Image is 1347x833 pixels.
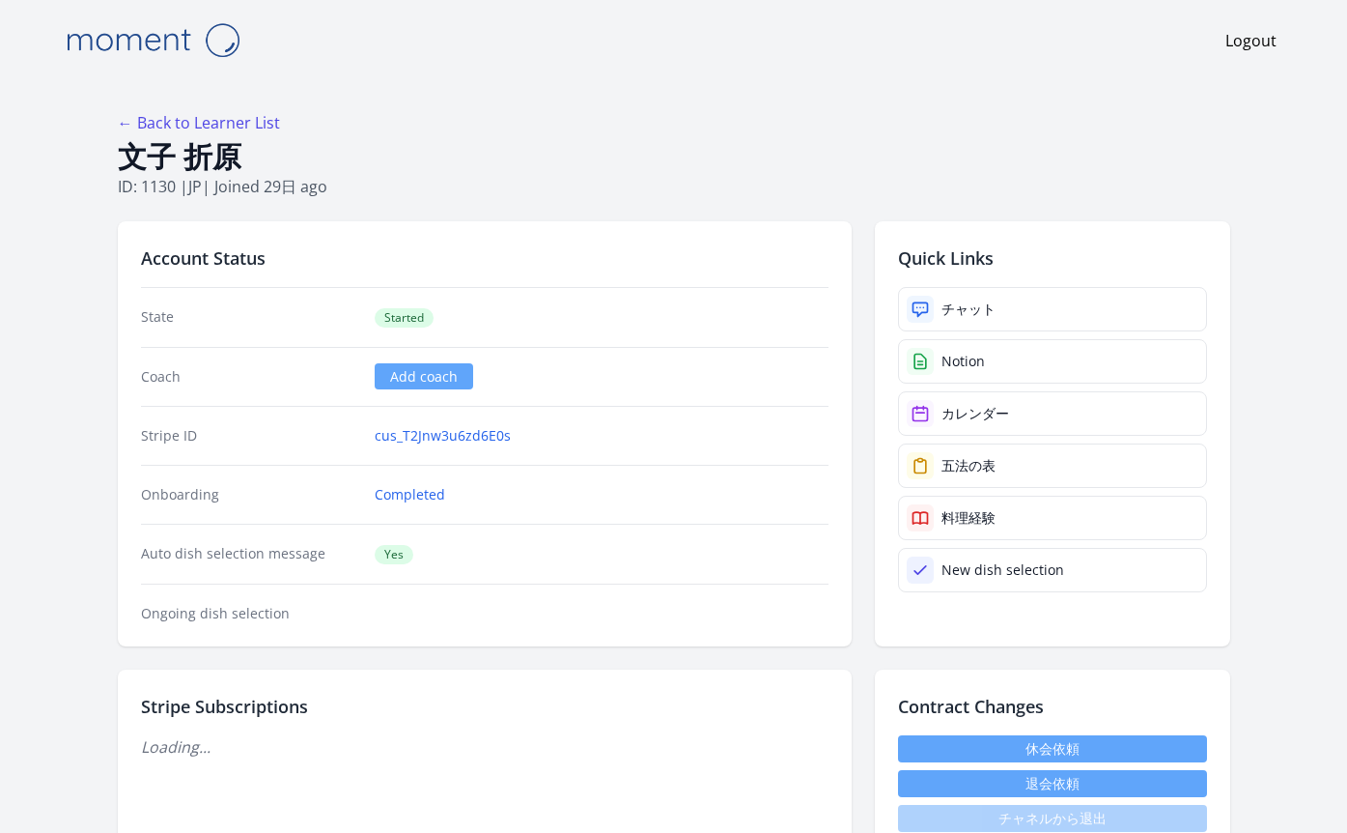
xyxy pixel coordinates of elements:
[941,404,1009,423] div: カレンダー
[941,508,996,528] div: 料理経験
[898,770,1207,797] button: 退会依頼
[1225,29,1277,52] a: Logout
[188,176,202,197] span: jp
[141,307,360,328] dt: State
[141,426,360,445] dt: Stripe ID
[898,548,1207,592] a: New dish selection
[898,693,1207,720] h2: Contract Changes
[898,339,1207,384] a: Notion
[375,308,434,328] span: Started
[375,545,413,564] span: Yes
[141,735,828,759] p: Loading...
[898,496,1207,540] a: 料理経験
[898,287,1207,331] a: チャット
[141,693,828,720] h2: Stripe Subscriptions
[141,485,360,504] dt: Onboarding
[941,456,996,475] div: 五法の表
[118,138,1230,175] h1: 文子 折原
[375,363,473,389] a: Add coach
[898,244,1207,272] h2: Quick Links
[898,444,1207,488] a: 五法の表
[898,805,1207,832] span: チャネルから退出
[941,300,996,319] div: チャット
[375,426,511,445] a: cus_T2Jnw3u6zd6E0s
[118,175,1230,198] p: ID: 1130 | | Joined 29日 ago
[941,352,985,371] div: Notion
[118,112,280,133] a: ← Back to Learner List
[141,244,828,272] h2: Account Status
[141,367,360,387] dt: Coach
[898,735,1207,762] a: 休会依頼
[141,544,360,564] dt: Auto dish selection message
[56,15,249,65] img: Moment
[141,604,360,623] dt: Ongoing dish selection
[941,560,1064,580] div: New dish selection
[375,485,445,504] a: Completed
[898,391,1207,436] a: カレンダー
